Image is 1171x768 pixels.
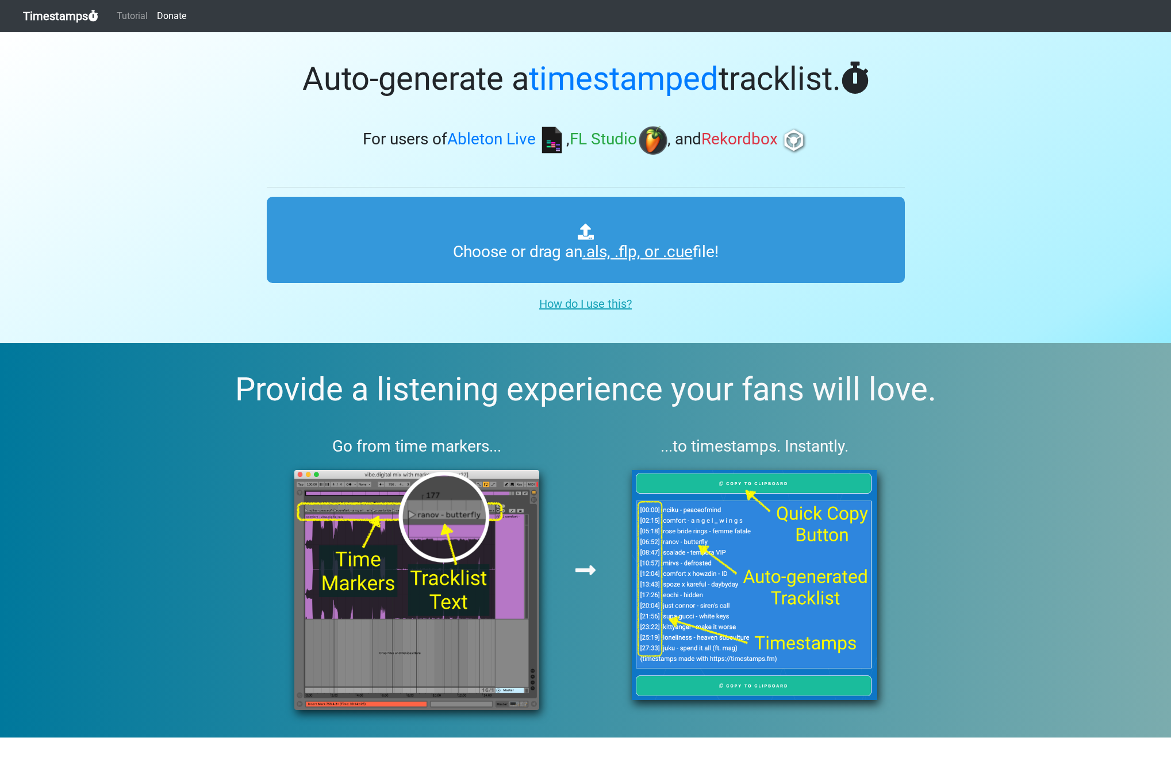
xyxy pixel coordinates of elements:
[267,60,905,98] h1: Auto-generate a tracklist.
[28,370,1143,409] h2: Provide a listening experience your fans will love.
[570,130,637,149] span: FL Studio
[537,126,566,155] img: ableton.png
[112,5,152,28] a: Tutorial
[152,5,191,28] a: Donate
[529,60,719,98] span: timestamped
[267,126,905,155] h3: For users of , , and
[780,126,808,155] img: rb.png
[701,130,778,149] span: Rekordbox
[604,437,905,456] h3: ...to timestamps. Instantly.
[267,470,567,710] img: ableton%20screenshot%20bounce.png
[604,470,905,700] img: tsfm%20results.png
[639,126,667,155] img: fl.png
[23,5,98,28] a: Timestamps
[267,437,567,456] h3: Go from time markers...
[447,130,536,149] span: Ableton Live
[539,297,632,311] u: How do I use this?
